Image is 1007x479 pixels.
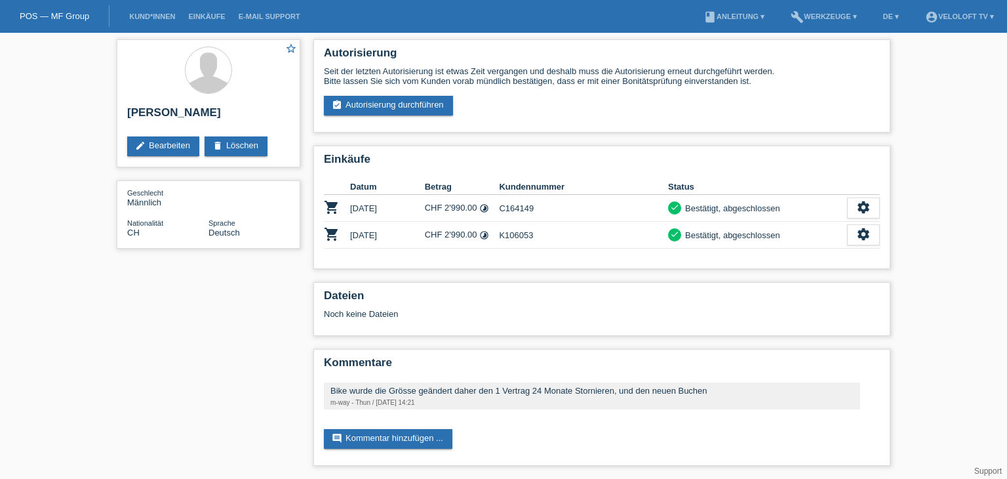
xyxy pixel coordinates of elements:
h2: Dateien [324,289,880,309]
div: Bike wurde die Grösse geändert daher den 1 Vertrag 24 Monate Stornieren, und den neuen Buchen [330,386,854,396]
a: Kund*innen [123,12,182,20]
span: Schweiz [127,228,140,238]
i: comment [332,433,342,444]
i: assignment_turned_in [332,100,342,110]
a: commentKommentar hinzufügen ... [324,429,452,449]
span: Geschlecht [127,189,163,197]
i: edit [135,140,146,151]
i: account_circle [925,10,938,24]
i: POSP00024578 [324,199,340,215]
a: editBearbeiten [127,136,199,156]
th: Datum [350,179,425,195]
div: Männlich [127,188,208,207]
div: Bestätigt, abgeschlossen [681,228,780,242]
a: Einkäufe [182,12,231,20]
td: C164149 [499,195,668,222]
i: Fixe Raten (24 Raten) [479,230,489,240]
a: bookAnleitung ▾ [697,12,771,20]
i: settings [856,200,871,215]
td: [DATE] [350,222,425,249]
a: deleteLöschen [205,136,267,156]
a: assignment_turned_inAutorisierung durchführen [324,96,453,115]
i: delete [212,140,223,151]
td: K106053 [499,222,668,249]
div: Noch keine Dateien [324,309,724,319]
a: E-Mail Support [232,12,307,20]
h2: [PERSON_NAME] [127,106,290,126]
i: star_border [285,43,297,54]
td: [DATE] [350,195,425,222]
a: account_circleVeloLoft TV ▾ [918,12,1000,20]
a: POS — MF Group [20,11,89,21]
td: CHF 2'990.00 [425,195,500,222]
td: CHF 2'990.00 [425,222,500,249]
th: Status [668,179,847,195]
th: Betrag [425,179,500,195]
i: check [670,203,679,212]
a: buildWerkzeuge ▾ [784,12,863,20]
span: Deutsch [208,228,240,238]
h2: Einkäufe [324,153,880,173]
i: settings [856,227,871,241]
a: DE ▾ [877,12,905,20]
i: POSP00026544 [324,226,340,242]
th: Kundennummer [499,179,668,195]
div: Bestätigt, abgeschlossen [681,201,780,215]
span: Sprache [208,219,235,227]
span: Nationalität [127,219,163,227]
i: build [791,10,804,24]
div: Seit der letzten Autorisierung ist etwas Zeit vergangen und deshalb muss die Autorisierung erneut... [324,66,880,86]
i: book [703,10,717,24]
h2: Kommentare [324,356,880,376]
a: star_border [285,43,297,56]
h2: Autorisierung [324,47,880,66]
a: Support [974,467,1002,476]
i: Fixe Raten (24 Raten) [479,203,489,213]
div: m-way - Thun / [DATE] 14:21 [330,399,854,406]
i: check [670,230,679,239]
